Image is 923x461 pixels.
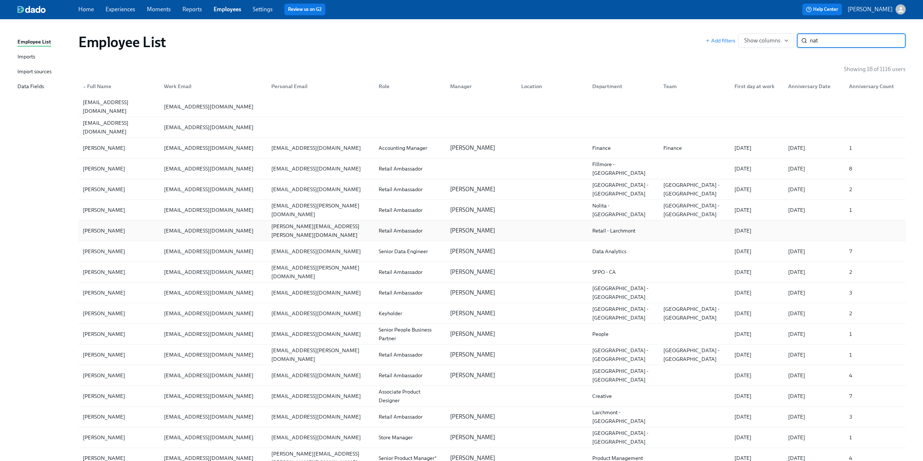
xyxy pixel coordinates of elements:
div: Retail Ambassador [376,226,444,235]
div: Senior People Business Partner [376,325,444,343]
div: Full Name [80,82,158,91]
div: [DATE] [732,350,782,359]
div: [GEOGRAPHIC_DATA] - [GEOGRAPHIC_DATA] [660,181,729,198]
p: [PERSON_NAME] [450,330,512,338]
div: Personal Email [265,79,373,94]
div: [GEOGRAPHIC_DATA] - [GEOGRAPHIC_DATA] [589,429,658,446]
div: [EMAIL_ADDRESS][DOMAIN_NAME] [161,123,265,132]
div: [EMAIL_ADDRESS][DOMAIN_NAME] [161,412,265,421]
div: Retail - Larchmont [589,226,658,235]
div: [EMAIL_ADDRESS][DOMAIN_NAME] [268,412,373,421]
div: [EMAIL_ADDRESS][DOMAIN_NAME] [161,330,265,338]
a: [PERSON_NAME][EMAIL_ADDRESS][DOMAIN_NAME][EMAIL_ADDRESS][PERSON_NAME][DOMAIN_NAME]Retail Ambassad... [78,200,906,221]
div: [PERSON_NAME] [80,288,158,297]
span: ▲ [83,85,86,89]
div: [EMAIL_ADDRESS][DOMAIN_NAME] [268,288,373,297]
div: Larchmont - [GEOGRAPHIC_DATA] [589,408,658,425]
a: Import sources [17,67,73,77]
a: [PERSON_NAME][EMAIL_ADDRESS][DOMAIN_NAME][EMAIL_ADDRESS][DOMAIN_NAME]Senior People Business Partn... [78,324,906,345]
p: [PERSON_NAME] [450,371,512,379]
div: Associate Product Designer [376,387,444,405]
div: Role [376,82,444,91]
div: [DATE] [785,144,843,152]
div: Imports [17,53,35,62]
div: [DATE] [785,371,843,380]
div: Anniversary Date [785,82,843,91]
div: [EMAIL_ADDRESS][DOMAIN_NAME] [268,247,373,256]
div: Creative [589,392,658,400]
div: Location [515,79,586,94]
a: [PERSON_NAME][EMAIL_ADDRESS][DOMAIN_NAME][EMAIL_ADDRESS][PERSON_NAME][DOMAIN_NAME]Retail Ambassad... [78,262,906,283]
div: 1 [846,206,904,214]
div: Manager [444,79,515,94]
p: [PERSON_NAME] [450,351,512,359]
div: 1 [846,330,904,338]
div: [PERSON_NAME] [80,350,158,359]
p: Showing 18 of 1116 users [844,65,906,73]
div: Data Fields [17,82,44,91]
div: [EMAIL_ADDRESS][DOMAIN_NAME] [268,330,373,338]
div: 7 [846,247,904,256]
div: [PERSON_NAME][EMAIL_ADDRESS][DOMAIN_NAME][EMAIL_ADDRESS][DOMAIN_NAME]Accounting Manager[PERSON_NA... [78,138,906,158]
div: Team [658,79,729,94]
a: [EMAIL_ADDRESS][DOMAIN_NAME][EMAIL_ADDRESS][DOMAIN_NAME] [78,117,906,138]
p: [PERSON_NAME] [450,144,512,152]
div: [EMAIL_ADDRESS][DOMAIN_NAME] [161,371,265,380]
div: Retail Ambassador [376,371,444,380]
div: [PERSON_NAME][EMAIL_ADDRESS][DOMAIN_NAME][EMAIL_ADDRESS][DOMAIN_NAME]Retail Ambassador[PERSON_NAM... [78,407,906,427]
div: [EMAIL_ADDRESS][DOMAIN_NAME] [161,144,265,152]
span: Help Center [806,6,838,13]
div: [GEOGRAPHIC_DATA] - [GEOGRAPHIC_DATA] [660,305,729,322]
div: 7 [846,392,904,400]
div: Anniversary Count [843,79,904,94]
div: Data Analytics [589,247,658,256]
div: [PERSON_NAME] [80,226,128,235]
a: Experiences [106,6,135,13]
p: [PERSON_NAME] [450,413,512,421]
div: [EMAIL_ADDRESS][DOMAIN_NAME] [268,164,373,173]
div: [EMAIL_ADDRESS][DOMAIN_NAME] [268,144,373,152]
div: SFPO - CA [589,268,658,276]
div: [DATE] [732,309,782,318]
div: Department [589,82,658,91]
button: Show columns [738,33,794,48]
div: [EMAIL_ADDRESS][DOMAIN_NAME] [80,119,158,136]
div: [PERSON_NAME] [80,330,158,338]
div: [EMAIL_ADDRESS][DOMAIN_NAME] [268,185,373,194]
div: Store Manager [376,433,444,442]
div: Finance [589,144,658,152]
div: [DATE] [732,164,782,173]
div: [EMAIL_ADDRESS][DOMAIN_NAME] [268,371,373,380]
div: [PERSON_NAME] [80,164,158,173]
div: Personal Email [268,82,373,91]
div: [PERSON_NAME] [80,144,158,152]
div: Keyholder [376,309,444,318]
div: Fillmore - [GEOGRAPHIC_DATA] [589,160,658,177]
p: [PERSON_NAME] [450,289,512,297]
div: [DATE] [785,247,843,256]
div: Retail Ambassador [376,288,444,297]
div: 3 [846,412,904,421]
a: Review us on G2 [288,6,322,13]
div: [DATE] [732,226,782,235]
div: [DATE] [732,268,782,276]
a: [PERSON_NAME][EMAIL_ADDRESS][DOMAIN_NAME][EMAIL_ADDRESS][DOMAIN_NAME]Retail AmbassadorFillmore - ... [78,159,906,179]
div: [PERSON_NAME][EMAIL_ADDRESS][PERSON_NAME][DOMAIN_NAME] [268,222,373,239]
div: Work Email [158,79,265,94]
div: [DATE] [785,392,843,400]
p: [PERSON_NAME] [450,185,512,193]
div: [EMAIL_ADDRESS][DOMAIN_NAME] [161,185,265,194]
p: [PERSON_NAME] [450,309,512,317]
div: [PERSON_NAME][EMAIL_ADDRESS][DOMAIN_NAME][EMAIL_ADDRESS][DOMAIN_NAME]Retail Ambassador[PERSON_NAM... [78,283,906,303]
div: [PERSON_NAME] [80,185,158,194]
div: 8 [846,164,904,173]
div: [EMAIL_ADDRESS][PERSON_NAME][DOMAIN_NAME] [268,201,373,219]
div: [PERSON_NAME][EMAIL_ADDRESS][DOMAIN_NAME][EMAIL_ADDRESS][DOMAIN_NAME]Keyholder[PERSON_NAME][GEOGR... [78,303,906,324]
div: 2 [846,309,904,318]
div: [PERSON_NAME][EMAIL_ADDRESS][DOMAIN_NAME][EMAIL_ADDRESS][DOMAIN_NAME]Retail Ambassador[PERSON_NAM... [78,365,906,386]
div: [DATE] [732,392,782,400]
p: [PERSON_NAME] [450,433,512,441]
div: [PERSON_NAME][EMAIL_ADDRESS][DOMAIN_NAME][EMAIL_ADDRESS][DOMAIN_NAME]Senior Data Engineer[PERSON_... [78,241,906,262]
div: [DATE] [785,164,843,173]
div: People [589,330,658,338]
